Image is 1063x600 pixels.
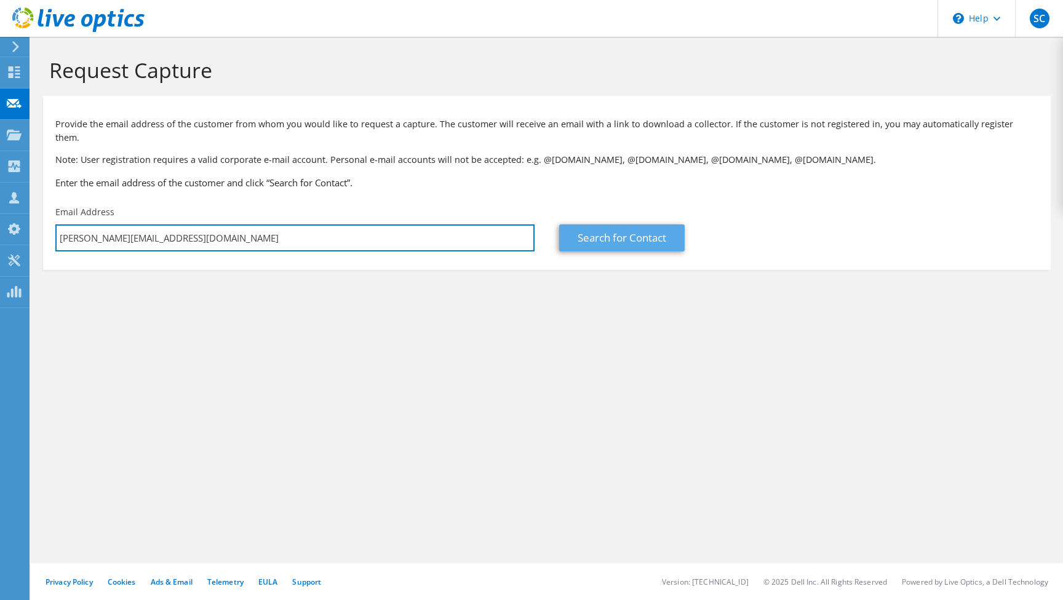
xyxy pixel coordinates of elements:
[292,577,321,587] a: Support
[46,577,93,587] a: Privacy Policy
[953,13,964,24] svg: \n
[108,577,136,587] a: Cookies
[207,577,244,587] a: Telemetry
[902,577,1048,587] li: Powered by Live Optics, a Dell Technology
[55,206,114,218] label: Email Address
[55,153,1038,167] p: Note: User registration requires a valid corporate e-mail account. Personal e-mail accounts will ...
[49,57,1038,83] h1: Request Capture
[1030,9,1049,28] span: SC
[258,577,277,587] a: EULA
[763,577,887,587] li: © 2025 Dell Inc. All Rights Reserved
[559,224,685,251] a: Search for Contact
[55,117,1038,144] p: Provide the email address of the customer from whom you would like to request a capture. The cust...
[55,176,1038,189] h3: Enter the email address of the customer and click “Search for Contact”.
[662,577,749,587] li: Version: [TECHNICAL_ID]
[151,577,193,587] a: Ads & Email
